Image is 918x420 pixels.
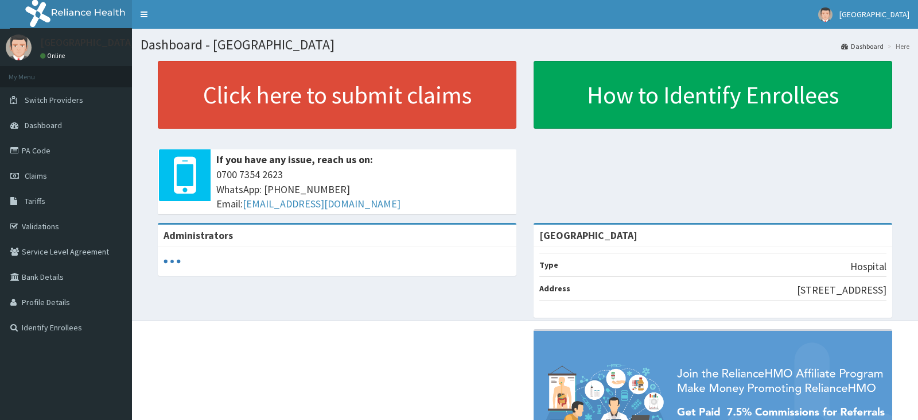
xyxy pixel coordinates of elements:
img: User Image [6,34,32,60]
span: Switch Providers [25,95,83,105]
a: Click here to submit claims [158,61,516,129]
li: Here [885,41,909,51]
p: [STREET_ADDRESS] [797,283,886,298]
h1: Dashboard - [GEOGRAPHIC_DATA] [141,37,909,52]
span: Claims [25,171,47,181]
span: Dashboard [25,120,62,130]
b: Administrators [164,229,233,242]
svg: audio-loading [164,253,181,270]
a: Dashboard [841,41,884,51]
span: Tariffs [25,196,45,206]
b: Address [539,283,570,294]
a: [EMAIL_ADDRESS][DOMAIN_NAME] [243,197,400,210]
p: [GEOGRAPHIC_DATA] [40,37,135,48]
a: How to Identify Enrollees [534,61,892,129]
img: User Image [818,7,833,22]
b: If you have any issue, reach us on: [216,153,373,166]
a: Online [40,52,68,60]
b: Type [539,260,558,270]
strong: [GEOGRAPHIC_DATA] [539,229,637,242]
span: 0700 7354 2623 WhatsApp: [PHONE_NUMBER] Email: [216,167,511,211]
span: [GEOGRAPHIC_DATA] [839,9,909,20]
p: Hospital [850,259,886,274]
